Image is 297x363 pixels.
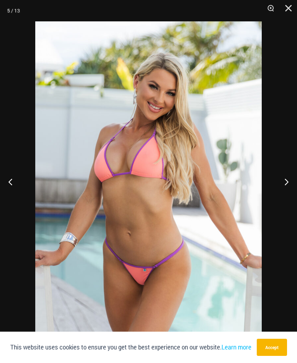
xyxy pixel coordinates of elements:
[270,164,297,199] button: Next
[7,5,20,16] div: 5 / 13
[35,21,262,361] img: Wild Card Neon Bliss 312 Top 449 Thong 01
[222,343,251,351] a: Learn more
[257,339,287,356] button: Accept
[10,342,251,352] p: This website uses cookies to ensure you get the best experience on our website.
